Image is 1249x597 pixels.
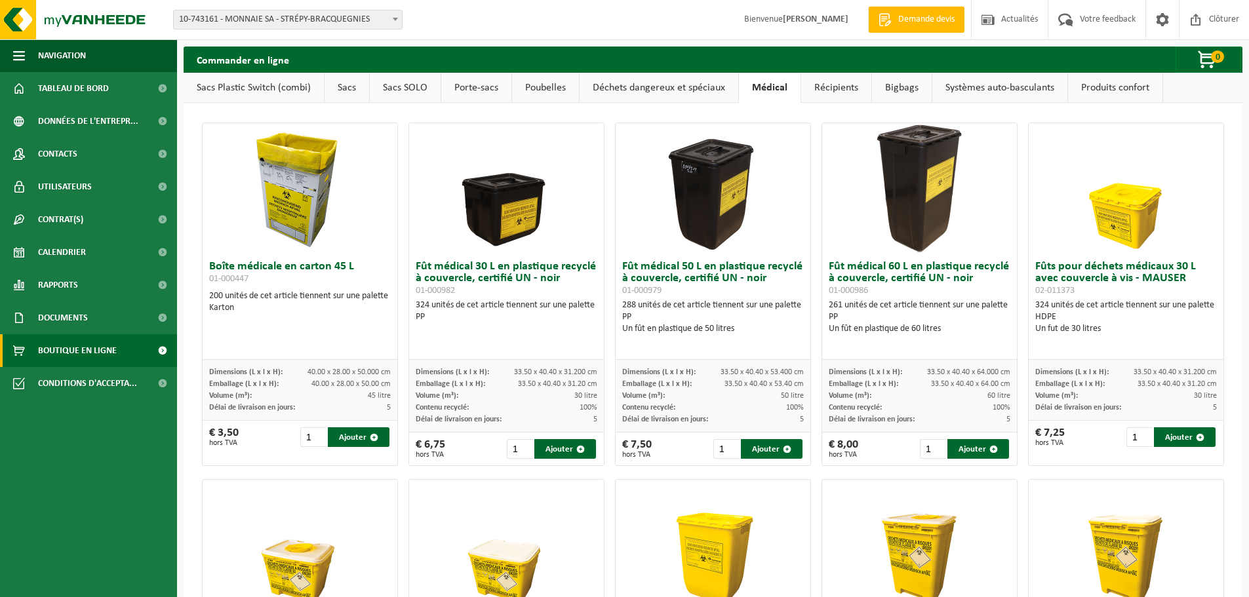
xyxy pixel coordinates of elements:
[829,380,898,388] span: Emballage (L x l x H):
[829,439,858,459] div: € 8,00
[829,261,1010,296] h3: Fût médical 60 L en plastique recyclé à couvercle, certifié UN - noir
[622,299,804,335] div: 288 unités de cet article tiennent sur une palette
[38,138,77,170] span: Contacts
[1035,299,1217,335] div: 324 unités de cet article tiennent sur une palette
[1035,261,1217,296] h3: Fûts pour déchets médicaux 30 L avec couvercle à vis - MAUSER
[622,439,652,459] div: € 7,50
[38,334,117,367] span: Boutique en ligne
[300,427,327,447] input: 1
[931,380,1010,388] span: 33.50 x 40.40 x 64.00 cm
[781,392,804,400] span: 50 litre
[800,415,804,423] span: 5
[648,123,779,254] img: 01-000979
[895,13,958,26] span: Demande devis
[1154,427,1216,447] button: Ajouter
[1194,392,1217,400] span: 30 litre
[209,404,295,412] span: Délai de livraison en jours:
[1035,286,1075,296] span: 02-011373
[574,392,597,400] span: 30 litre
[1035,368,1109,376] span: Dimensions (L x l x H):
[927,368,1010,376] span: 33.50 x 40.40 x 64.000 cm
[987,392,1010,400] span: 60 litre
[786,404,804,412] span: 100%
[416,299,597,323] div: 324 unités de cet article tiennent sur une palette
[622,392,665,400] span: Volume (m³):
[724,380,804,388] span: 33.50 x 40.40 x 53.40 cm
[1213,404,1217,412] span: 5
[368,392,391,400] span: 45 litre
[534,439,596,459] button: Ajouter
[441,123,572,254] img: 01-000982
[783,14,848,24] strong: [PERSON_NAME]
[868,7,964,33] a: Demande devis
[1035,439,1065,447] span: hors TVA
[580,73,738,103] a: Déchets dangereux et spéciaux
[1035,392,1078,400] span: Volume (m³):
[829,404,882,412] span: Contenu recyclé:
[829,368,902,376] span: Dimensions (L x l x H):
[721,368,804,376] span: 33.50 x 40.40 x 53.400 cm
[416,404,469,412] span: Contenu recyclé:
[920,439,947,459] input: 1
[387,404,391,412] span: 5
[416,380,485,388] span: Emballage (L x l x H):
[1138,380,1217,388] span: 33.50 x 40.40 x 31.20 cm
[38,170,92,203] span: Utilisateurs
[311,380,391,388] span: 40.00 x 28.00 x 50.00 cm
[518,380,597,388] span: 33.50 x 40.40 x 31.20 cm
[622,404,675,412] span: Contenu recyclé:
[173,10,403,29] span: 10-743161 - MONNAIE SA - STRÉPY-BRACQUEGNIES
[622,323,804,335] div: Un fût en plastique de 50 litres
[580,404,597,412] span: 100%
[947,439,1009,459] button: Ajouter
[1035,427,1065,447] div: € 7,25
[932,73,1067,103] a: Systèmes auto-basculants
[209,261,391,287] h3: Boîte médicale en carton 45 L
[829,392,871,400] span: Volume (m³):
[622,451,652,459] span: hors TVA
[209,368,283,376] span: Dimensions (L x l x H):
[1061,123,1192,254] img: 02-011373
[416,392,458,400] span: Volume (m³):
[1068,73,1162,103] a: Produits confort
[622,286,662,296] span: 01-000979
[872,73,932,103] a: Bigbags
[741,439,803,459] button: Ajouter
[993,404,1010,412] span: 100%
[739,73,801,103] a: Médical
[593,415,597,423] span: 5
[1134,368,1217,376] span: 33.50 x 40.40 x 31.200 cm
[370,73,441,103] a: Sacs SOLO
[507,439,534,459] input: 1
[328,427,389,447] button: Ajouter
[801,73,871,103] a: Récipients
[209,439,239,447] span: hors TVA
[416,311,597,323] div: PP
[209,380,279,388] span: Emballage (L x l x H):
[38,39,86,72] span: Navigation
[1035,323,1217,335] div: Un fut de 30 litres
[325,73,369,103] a: Sacs
[622,380,692,388] span: Emballage (L x l x H):
[38,72,109,105] span: Tableau de bord
[38,269,78,301] span: Rapports
[38,301,88,334] span: Documents
[622,311,804,323] div: PP
[38,367,137,400] span: Conditions d'accepta...
[1035,311,1217,323] div: HDPE
[209,290,391,314] div: 200 unités de cet article tiennent sur une palette
[235,123,366,254] img: 01-000447
[416,415,502,423] span: Délai de livraison en jours:
[209,274,248,284] span: 01-000447
[1035,380,1105,388] span: Emballage (L x l x H):
[209,302,391,314] div: Karton
[174,10,402,29] span: 10-743161 - MONNAIE SA - STRÉPY-BRACQUEGNIES
[416,261,597,296] h3: Fût médical 30 L en plastique recyclé à couvercle, certifié UN - noir
[416,439,445,459] div: € 6,75
[829,311,1010,323] div: PP
[713,439,740,459] input: 1
[1126,427,1153,447] input: 1
[307,368,391,376] span: 40.00 x 28.00 x 50.000 cm
[622,415,708,423] span: Délai de livraison en jours:
[829,415,915,423] span: Délai de livraison en jours:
